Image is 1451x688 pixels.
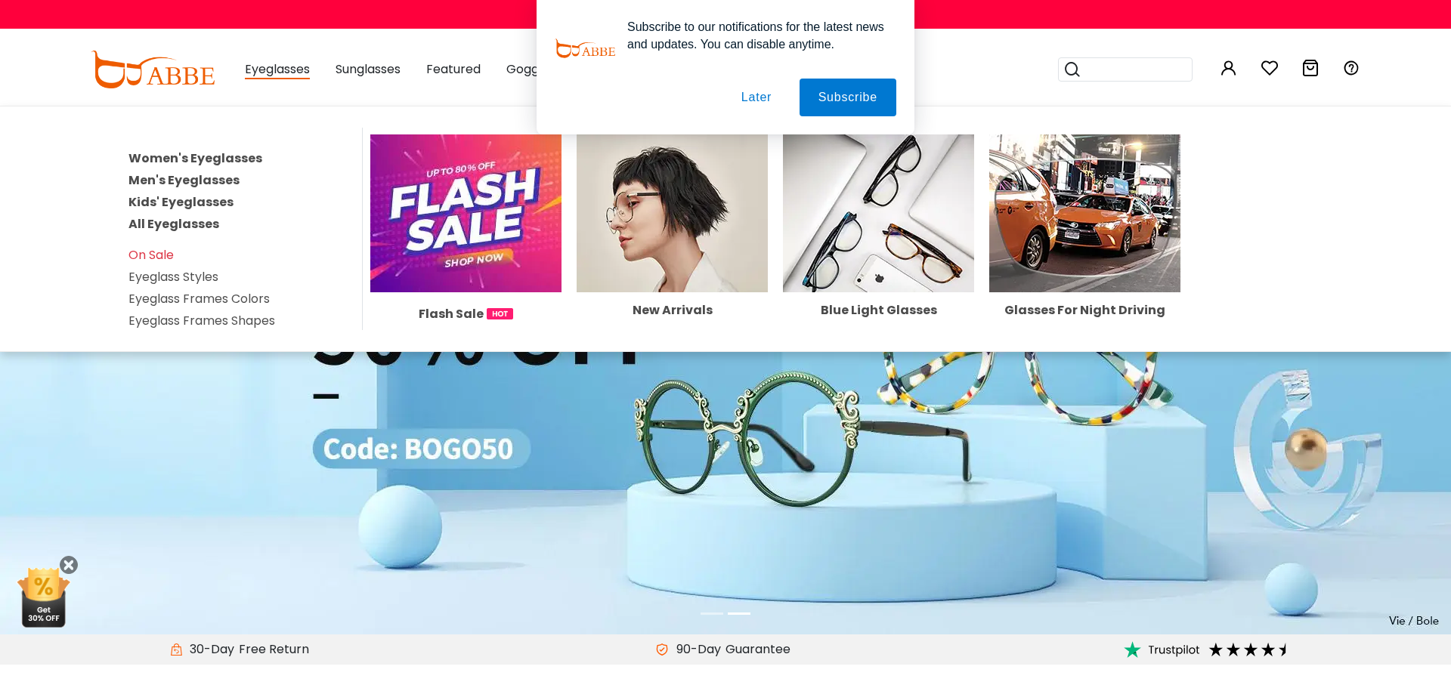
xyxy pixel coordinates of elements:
[783,204,974,316] a: Blue Light Glasses
[783,304,974,316] div: Blue Light Glasses
[419,304,484,323] span: Flash Sale
[370,134,562,292] img: Flash Sale
[577,304,768,316] div: New Arrivals
[555,18,615,79] img: notification icon
[783,134,974,292] img: Blue Light Glasses
[128,312,275,329] a: Eyeglass Frames Shapes
[577,204,768,316] a: New Arrivals
[182,640,234,659] span: 30-Day
[487,308,513,319] img: 1724998894317IetNH.gif
[370,204,562,323] a: Flash Sale
[722,79,790,116] button: Later
[128,215,219,233] a: All Eyeglasses
[128,171,240,189] a: Men's Eyeglasses
[669,640,721,659] span: 90-Day
[989,304,1180,316] div: Glasses For Night Driving
[128,246,174,264] a: On Sale
[15,567,72,628] img: mini welcome offer
[128,150,262,167] a: Women's Eyeglasses
[577,134,768,292] img: New Arrivals
[800,79,896,116] button: Subscribe
[721,640,795,659] div: Guarantee
[128,268,218,285] a: Eyeglass Styles
[128,193,234,211] a: Kids' Eyeglasses
[234,640,314,659] div: Free Return
[989,204,1180,316] a: Glasses For Night Driving
[128,290,270,307] a: Eyeglass Frames Colors
[989,134,1180,292] img: Glasses For Night Driving
[615,18,896,53] div: Subscribe to our notifications for the latest news and updates. You can disable anytime.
